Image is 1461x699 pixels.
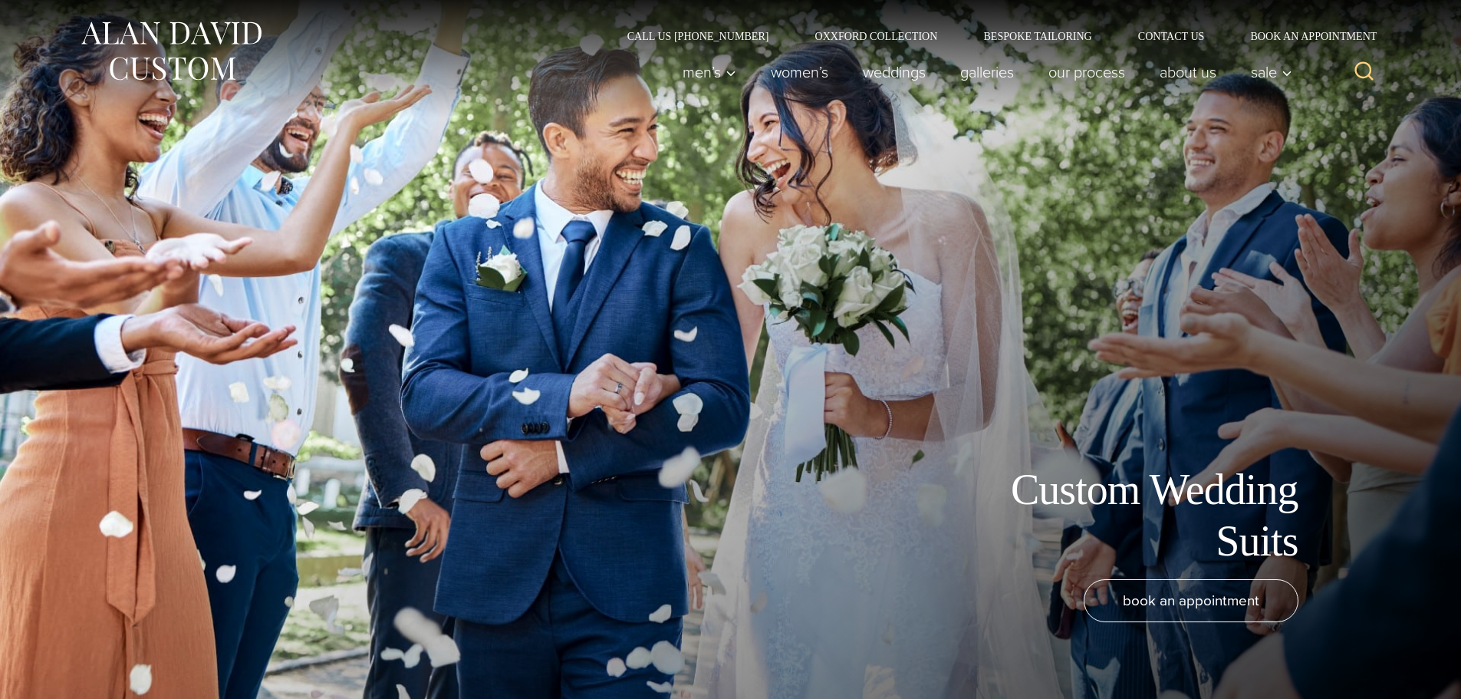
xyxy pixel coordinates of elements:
[791,31,960,41] a: Oxxford Collection
[1142,57,1233,87] a: About Us
[953,464,1298,567] h1: Custom Wedding Suits
[1346,54,1383,91] button: View Search Form
[1084,579,1298,622] a: book an appointment
[604,31,792,41] a: Call Us [PHONE_NUMBER]
[1251,64,1292,80] span: Sale
[1115,31,1228,41] a: Contact Us
[753,57,845,87] a: Women’s
[683,64,736,80] span: Men’s
[1123,589,1259,612] span: book an appointment
[943,57,1031,87] a: Galleries
[960,31,1114,41] a: Bespoke Tailoring
[1227,31,1382,41] a: Book an Appointment
[1031,57,1142,87] a: Our Process
[79,17,263,85] img: Alan David Custom
[665,57,1300,87] nav: Primary Navigation
[845,57,943,87] a: weddings
[604,31,1383,41] nav: Secondary Navigation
